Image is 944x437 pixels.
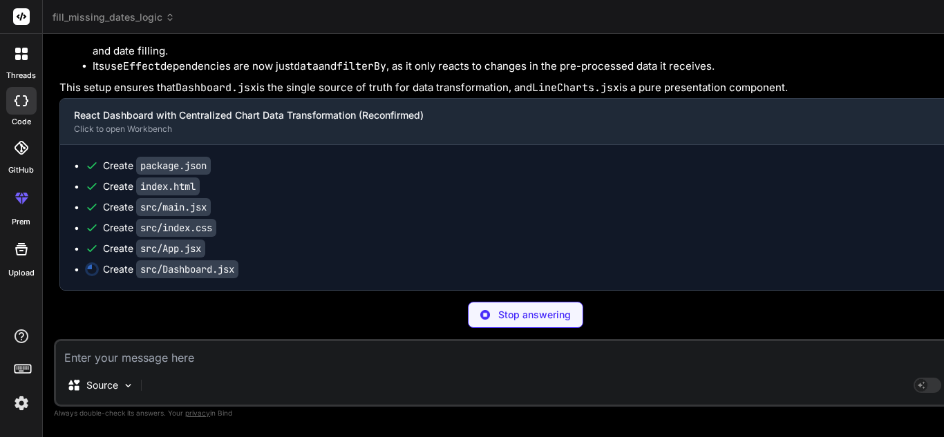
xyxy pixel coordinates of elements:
[6,70,36,81] label: threads
[12,216,30,228] label: prem
[136,240,205,258] code: src/App.jsx
[294,59,319,73] code: data
[12,116,31,128] label: code
[8,267,35,279] label: Upload
[136,177,200,195] code: index.html
[103,262,238,276] div: Create
[122,380,134,391] img: Pick Models
[103,242,205,255] div: Create
[103,200,211,214] div: Create
[10,391,33,415] img: settings
[103,159,211,173] div: Create
[136,219,216,237] code: src/index.css
[103,179,200,193] div: Create
[136,198,211,216] code: src/main.jsx
[136,260,238,278] code: src/Dashboard.jsx
[498,308,571,322] p: Stop answering
[176,81,256,95] code: Dashboard.jsx
[136,157,211,175] code: package.json
[337,59,386,73] code: filterBy
[103,221,216,235] div: Create
[8,164,34,176] label: GitHub
[86,378,118,392] p: Source
[53,10,175,24] span: fill_missing_dates_logic
[185,409,210,417] span: privacy
[104,59,160,73] code: useEffect
[532,81,619,95] code: LineCharts.jsx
